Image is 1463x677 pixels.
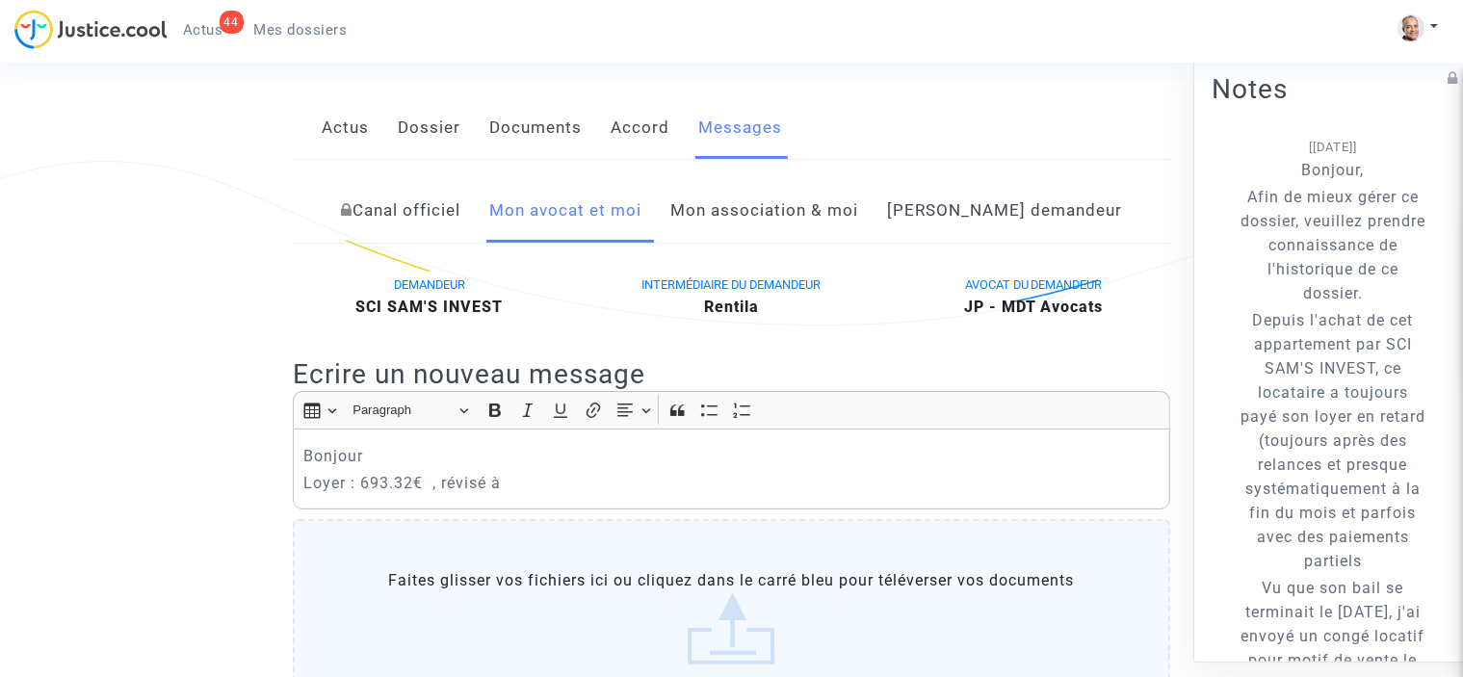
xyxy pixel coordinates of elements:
[344,396,477,426] button: Paragraph
[168,15,239,44] a: 44Actus
[1241,184,1425,304] p: Afin de mieux gérer ce dossier, veuillez prendre connaissance de l'historique de ce dossier.
[1309,139,1357,153] span: [[DATE]]
[1241,157,1425,181] p: Bonjour,
[698,96,782,160] a: Messages
[670,179,858,243] a: Mon association & moi
[398,96,460,160] a: Dossier
[641,277,821,292] span: INTERMÉDIAIRE DU DEMANDEUR
[220,11,244,34] div: 44
[303,471,1161,495] p: Loyer : 693.32€ , révisé à
[322,96,369,160] a: Actus
[1241,308,1425,573] p: Depuis l'achat de cet appartement par SCI SAM'S INVEST, ce locataire a toujours payé son loyer en...
[489,179,641,243] a: Mon avocat et moi
[341,179,460,243] a: Canal officiel
[293,429,1170,509] div: Rich Text Editor, main
[355,298,503,316] b: SCI SAM'S INVEST
[611,96,669,160] a: Accord
[1398,14,1424,41] img: ACg8ocKZU31xno-LpBqyWwI6qQfhaET-15XAm_d3fkRpZRSuTkJYLxqnFA=s96-c
[14,10,168,49] img: jc-logo.svg
[293,391,1170,429] div: Editor toolbar
[489,96,582,160] a: Documents
[887,179,1122,243] a: [PERSON_NAME] demandeur
[353,399,453,422] span: Paragraph
[965,277,1103,292] span: AVOCAT DU DEMANDEUR
[964,298,1104,316] b: JP - MDT Avocats
[704,298,759,316] b: Rentila
[183,21,223,39] span: Actus
[293,357,1170,391] h2: Ecrire un nouveau message
[254,21,348,39] span: Mes dossiers
[303,444,1161,468] p: Bonjour
[239,15,363,44] a: Mes dossiers
[1212,71,1454,105] h2: Notes
[394,277,465,292] span: DEMANDEUR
